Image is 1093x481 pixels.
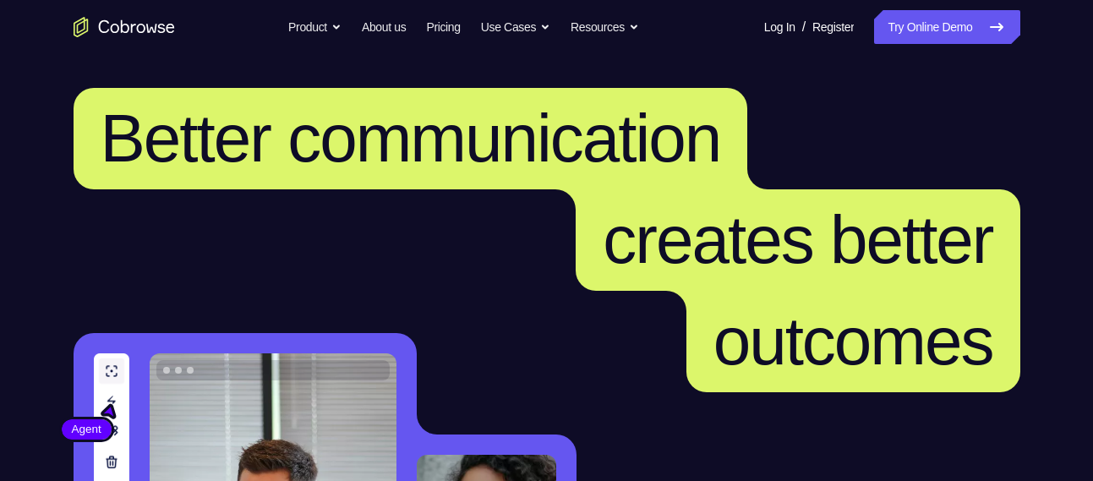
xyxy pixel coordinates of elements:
a: Go to the home page [74,17,175,37]
a: Pricing [426,10,460,44]
button: Product [288,10,342,44]
span: creates better [603,202,992,277]
span: Agent [62,421,112,438]
button: Use Cases [481,10,550,44]
span: / [802,17,806,37]
button: Resources [571,10,639,44]
span: outcomes [713,303,993,379]
a: About us [362,10,406,44]
a: Register [812,10,854,44]
a: Log In [764,10,795,44]
span: Better communication [101,101,721,176]
a: Try Online Demo [874,10,1019,44]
